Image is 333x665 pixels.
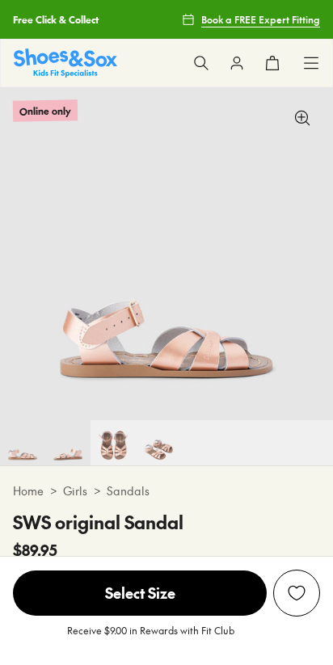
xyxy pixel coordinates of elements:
div: > > [13,482,320,499]
img: 7-452248_1 [136,420,181,465]
a: Book a FREE Expert Fitting [182,5,320,34]
button: Select Size [13,570,267,617]
img: SNS_Logo_Responsive.svg [14,48,117,77]
p: Online only [13,99,78,121]
img: 6-452247_1 [91,420,136,465]
a: Girls [63,482,87,499]
a: Sandals [107,482,150,499]
h4: SWS original Sandal [13,509,183,536]
a: Shoes & Sox [14,48,117,77]
span: Book a FREE Expert Fitting [201,12,320,27]
span: Select Size [13,570,267,616]
p: Receive $9.00 in Rewards with Fit Club [67,623,234,652]
span: $89.95 [13,539,57,561]
img: 6_1 [45,420,91,465]
a: Home [13,482,44,499]
button: Add to Wishlist [273,570,320,617]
